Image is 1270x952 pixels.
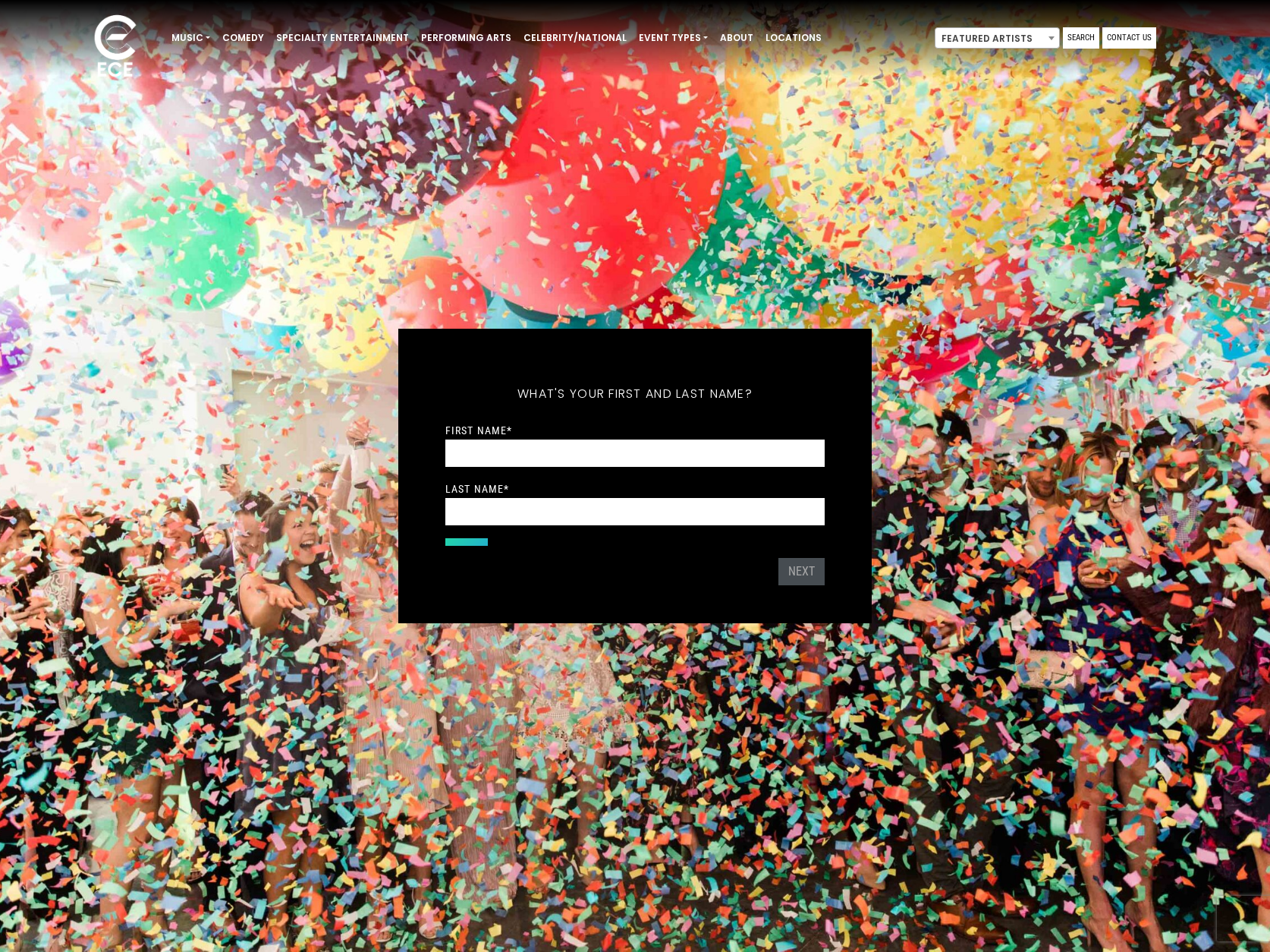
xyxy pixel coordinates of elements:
[445,424,512,437] label: First Name
[935,28,1059,49] span: Featured Artists
[415,25,517,51] a: Performing Arts
[935,27,1060,49] span: Featured Artists
[445,367,825,421] h5: What's your first and last name?
[270,25,415,51] a: Specialty Entertainment
[633,25,714,51] a: Event Types
[1102,27,1156,49] a: Contact Us
[759,25,828,51] a: Locations
[165,25,216,51] a: Music
[1063,27,1099,49] a: Search
[77,11,153,84] img: ece_new_logo_whitev2-1.png
[714,25,759,51] a: About
[216,25,270,51] a: Comedy
[517,25,633,51] a: Celebrity/National
[445,482,509,496] label: Last Name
